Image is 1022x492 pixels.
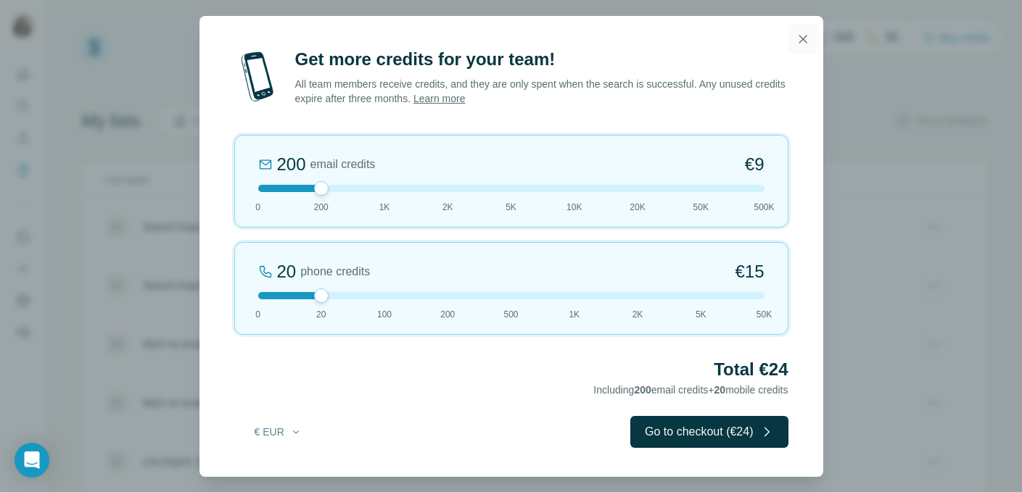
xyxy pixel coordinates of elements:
span: email credits [310,156,376,173]
img: mobile-phone [234,48,281,106]
span: 0 [255,201,260,214]
button: Go to checkout (€24) [630,416,788,448]
span: 20 [316,308,326,321]
a: Learn more [413,93,466,104]
span: 2K [632,308,643,321]
span: 500 [503,308,518,321]
div: 200 [277,153,306,176]
span: 5K [506,201,516,214]
span: 200 [440,308,455,321]
span: 1K [379,201,390,214]
span: phone credits [300,263,370,280]
p: All team members receive credits, and they are only spent when the search is successful. Any unus... [295,77,788,106]
span: 10K [566,201,582,214]
span: 50K [757,308,772,321]
span: €15 [735,260,764,283]
div: Open Intercom Messenger [15,443,49,478]
span: Including email credits + mobile credits [593,384,788,396]
span: 2K [442,201,453,214]
button: € EUR [244,419,312,445]
span: 20 [714,384,726,396]
span: €9 [745,153,765,176]
span: 1K [569,308,580,321]
span: 0 [255,308,260,321]
h2: Total €24 [234,358,788,381]
span: 50K [693,201,709,214]
span: 5K [696,308,706,321]
span: 100 [377,308,392,321]
span: 20K [630,201,645,214]
span: 200 [314,201,329,214]
span: 200 [634,384,651,396]
span: 500K [754,201,774,214]
div: 20 [277,260,297,283]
